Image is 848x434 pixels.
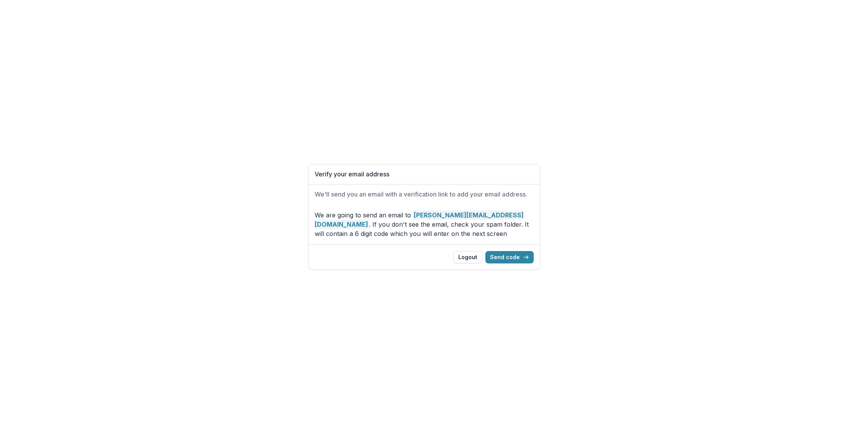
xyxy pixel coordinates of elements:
[315,171,534,178] h1: Verify your email address
[315,210,534,238] p: We are going to send an email to . If you don't see the email, check your spam folder. It will co...
[453,251,482,263] button: Logout
[315,191,534,198] h2: We'll send you an email with a verification link to add your email address.
[485,251,534,263] button: Send code
[315,210,524,229] strong: [PERSON_NAME][EMAIL_ADDRESS][DOMAIN_NAME]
